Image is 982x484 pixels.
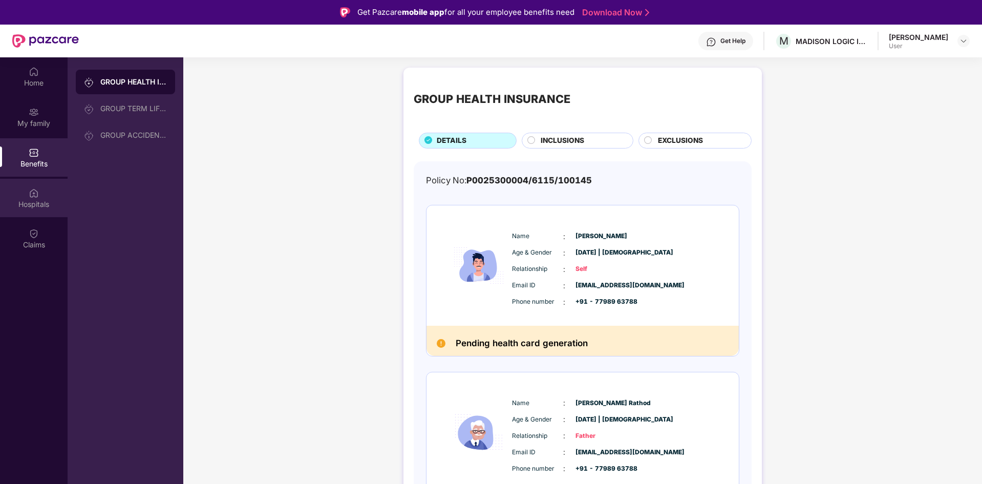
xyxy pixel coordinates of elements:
[575,281,627,290] span: [EMAIL_ADDRESS][DOMAIN_NAME]
[575,248,627,258] span: [DATE] | [DEMOGRAPHIC_DATA]
[340,7,350,17] img: Logo
[575,464,627,474] span: +91 - 77989 63788
[437,339,445,348] img: Pending
[357,6,574,18] div: Get Pazcare for all your employee benefits need
[84,104,94,114] img: svg+xml;base64,PHN2ZyB3aWR0aD0iMjAiIGhlaWdodD0iMjAiIHZpZXdCb3g9IjAgMCAyMCAyMCIgZmlsbD0ibm9uZSIgeG...
[29,188,39,198] img: svg+xml;base64,PHN2ZyBpZD0iSG9zcGl0YWxzIiB4bWxucz0iaHR0cDovL3d3dy53My5vcmcvMjAwMC9zdmciIHdpZHRoPS...
[720,37,745,45] div: Get Help
[575,232,627,241] span: [PERSON_NAME]
[706,37,716,47] img: svg+xml;base64,PHN2ZyBpZD0iSGVscC0zMngzMiIgeG1sbnM9Imh0dHA6Ly93d3cudzMub3JnLzIwMDAvc3ZnIiB3aWR0aD...
[512,431,563,441] span: Relationship
[541,135,584,146] span: INCLUSIONS
[100,77,167,87] div: GROUP HEALTH INSURANCE
[426,174,592,187] div: Policy No:
[512,415,563,425] span: Age & Gender
[29,228,39,239] img: svg+xml;base64,PHN2ZyBpZD0iQ2xhaW0iIHhtbG5zPSJodHRwOi8vd3d3LnczLm9yZy8yMDAwL3N2ZyIgd2lkdGg9IjIwIi...
[575,398,627,408] span: [PERSON_NAME] Rathod
[448,216,509,315] img: icon
[563,231,565,242] span: :
[563,280,565,291] span: :
[575,415,627,425] span: [DATE] | [DEMOGRAPHIC_DATA]
[512,248,563,258] span: Age & Gender
[512,448,563,457] span: Email ID
[466,175,592,185] span: P0025300004/6115/100145
[575,297,627,307] span: +91 - 77989 63788
[563,247,565,259] span: :
[456,336,588,351] h2: Pending health card generation
[779,35,788,47] span: M
[29,148,39,158] img: svg+xml;base64,PHN2ZyBpZD0iQmVuZWZpdHMiIHhtbG5zPSJodHRwOi8vd3d3LnczLm9yZy8yMDAwL3N2ZyIgd2lkdGg9Ij...
[448,383,509,482] img: icon
[29,107,39,117] img: svg+xml;base64,PHN2ZyB3aWR0aD0iMjAiIGhlaWdodD0iMjAiIHZpZXdCb3g9IjAgMCAyMCAyMCIgZmlsbD0ibm9uZSIgeG...
[84,131,94,141] img: svg+xml;base64,PHN2ZyB3aWR0aD0iMjAiIGhlaWdodD0iMjAiIHZpZXdCb3g9IjAgMCAyMCAyMCIgZmlsbD0ibm9uZSIgeG...
[563,447,565,458] span: :
[402,7,444,17] strong: mobile app
[645,7,649,18] img: Stroke
[563,264,565,275] span: :
[563,397,565,409] span: :
[100,104,167,113] div: GROUP TERM LIFE INSURANCE
[414,90,570,108] div: GROUP HEALTH INSURANCE
[100,131,167,139] div: GROUP ACCIDENTAL INSURANCE
[796,36,867,46] div: MADISON LOGIC INDIA PRIVATE LIMITED
[563,414,565,425] span: :
[84,77,94,88] img: svg+xml;base64,PHN2ZyB3aWR0aD0iMjAiIGhlaWdodD0iMjAiIHZpZXdCb3g9IjAgMCAyMCAyMCIgZmlsbD0ibm9uZSIgeG...
[889,42,948,50] div: User
[29,67,39,77] img: svg+xml;base64,PHN2ZyBpZD0iSG9tZSIgeG1sbnM9Imh0dHA6Ly93d3cudzMub3JnLzIwMDAvc3ZnIiB3aWR0aD0iMjAiIG...
[575,264,627,274] span: Self
[512,232,563,241] span: Name
[889,32,948,42] div: [PERSON_NAME]
[437,135,466,146] span: DETAILS
[575,431,627,441] span: Father
[12,34,79,48] img: New Pazcare Logo
[512,281,563,290] span: Email ID
[959,37,968,45] img: svg+xml;base64,PHN2ZyBpZD0iRHJvcGRvd24tMzJ4MzIiIHhtbG5zPSJodHRwOi8vd3d3LnczLm9yZy8yMDAwL3N2ZyIgd2...
[563,463,565,474] span: :
[512,398,563,408] span: Name
[658,135,703,146] span: EXCLUSIONS
[582,7,646,18] a: Download Now
[512,264,563,274] span: Relationship
[512,297,563,307] span: Phone number
[575,448,627,457] span: [EMAIL_ADDRESS][DOMAIN_NAME]
[563,430,565,441] span: :
[512,464,563,474] span: Phone number
[563,297,565,308] span: :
